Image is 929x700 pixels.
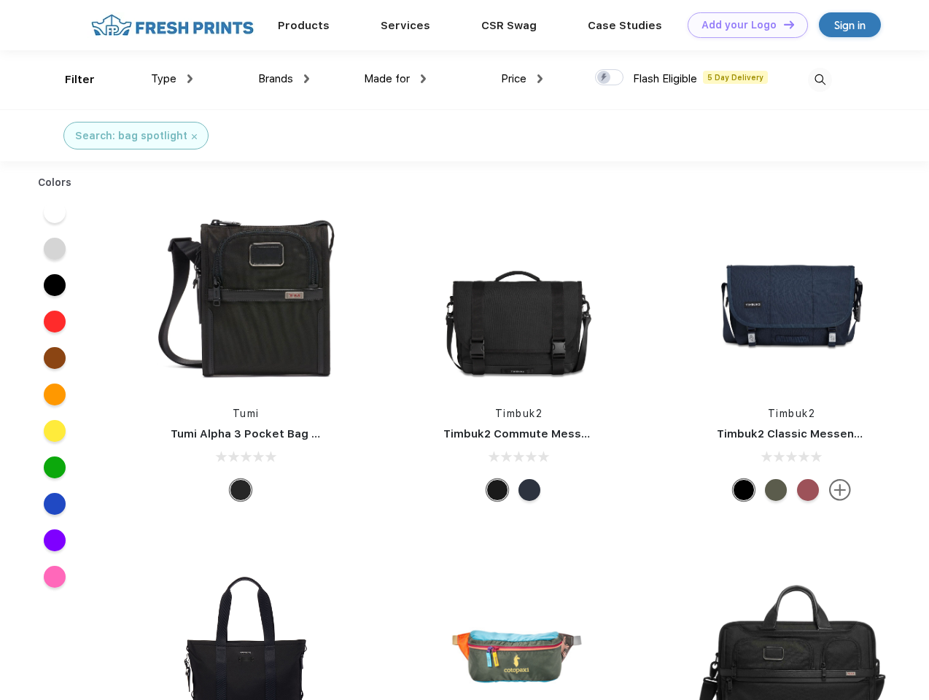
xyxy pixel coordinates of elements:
[768,408,816,419] a: Timbuk2
[364,72,410,85] span: Made for
[192,134,197,139] img: filter_cancel.svg
[784,20,794,28] img: DT
[421,74,426,83] img: dropdown.png
[495,408,543,419] a: Timbuk2
[633,72,697,85] span: Flash Eligible
[829,479,851,501] img: more.svg
[797,479,819,501] div: Eco Collegiate Red
[765,479,787,501] div: Eco Army
[304,74,309,83] img: dropdown.png
[537,74,543,83] img: dropdown.png
[501,72,526,85] span: Price
[733,479,755,501] div: Eco Black
[421,198,615,392] img: func=resize&h=266
[87,12,258,38] img: fo%20logo%202.webp
[75,128,187,144] div: Search: bag spotlight
[65,71,95,88] div: Filter
[187,74,193,83] img: dropdown.png
[703,71,768,84] span: 5 Day Delivery
[808,68,832,92] img: desktop_search.svg
[230,479,252,501] div: Black
[486,479,508,501] div: Eco Black
[27,175,83,190] div: Colors
[258,72,293,85] span: Brands
[171,427,341,440] a: Tumi Alpha 3 Pocket Bag Small
[233,408,260,419] a: Tumi
[518,479,540,501] div: Eco Nautical
[695,198,889,392] img: func=resize&h=266
[443,427,639,440] a: Timbuk2 Commute Messenger Bag
[151,72,176,85] span: Type
[717,427,898,440] a: Timbuk2 Classic Messenger Bag
[149,198,343,392] img: func=resize&h=266
[834,17,866,34] div: Sign in
[701,19,777,31] div: Add your Logo
[819,12,881,37] a: Sign in
[278,19,330,32] a: Products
